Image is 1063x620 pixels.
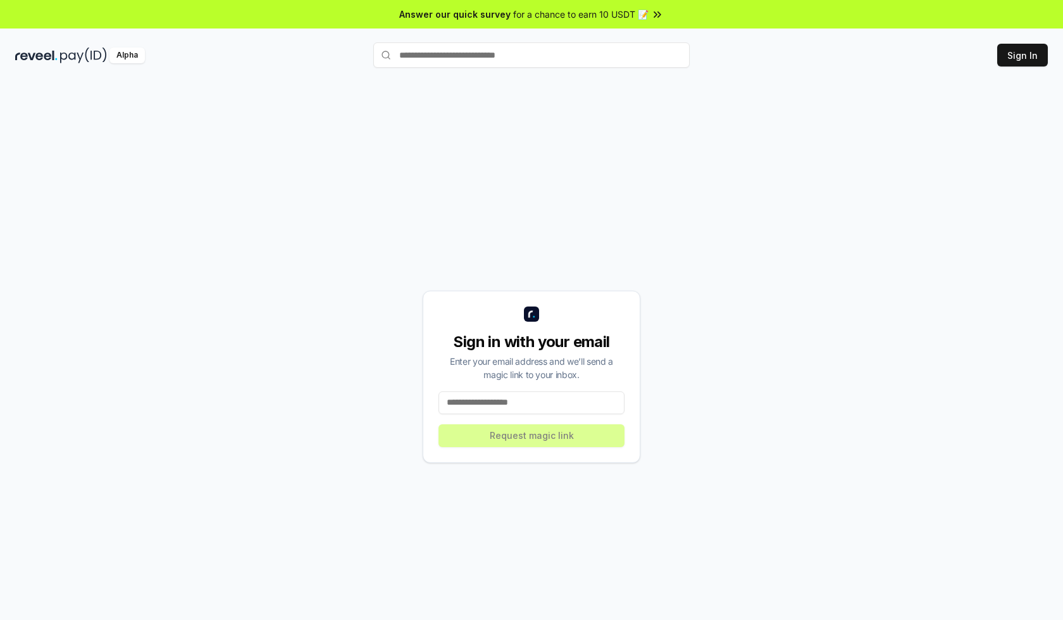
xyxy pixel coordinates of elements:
[109,47,145,63] div: Alpha
[997,44,1048,66] button: Sign In
[15,47,58,63] img: reveel_dark
[438,332,625,352] div: Sign in with your email
[524,307,539,322] img: logo_small
[399,8,511,21] span: Answer our quick survey
[438,355,625,381] div: Enter your email address and we’ll send a magic link to your inbox.
[513,8,649,21] span: for a chance to earn 10 USDT 📝
[60,47,107,63] img: pay_id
